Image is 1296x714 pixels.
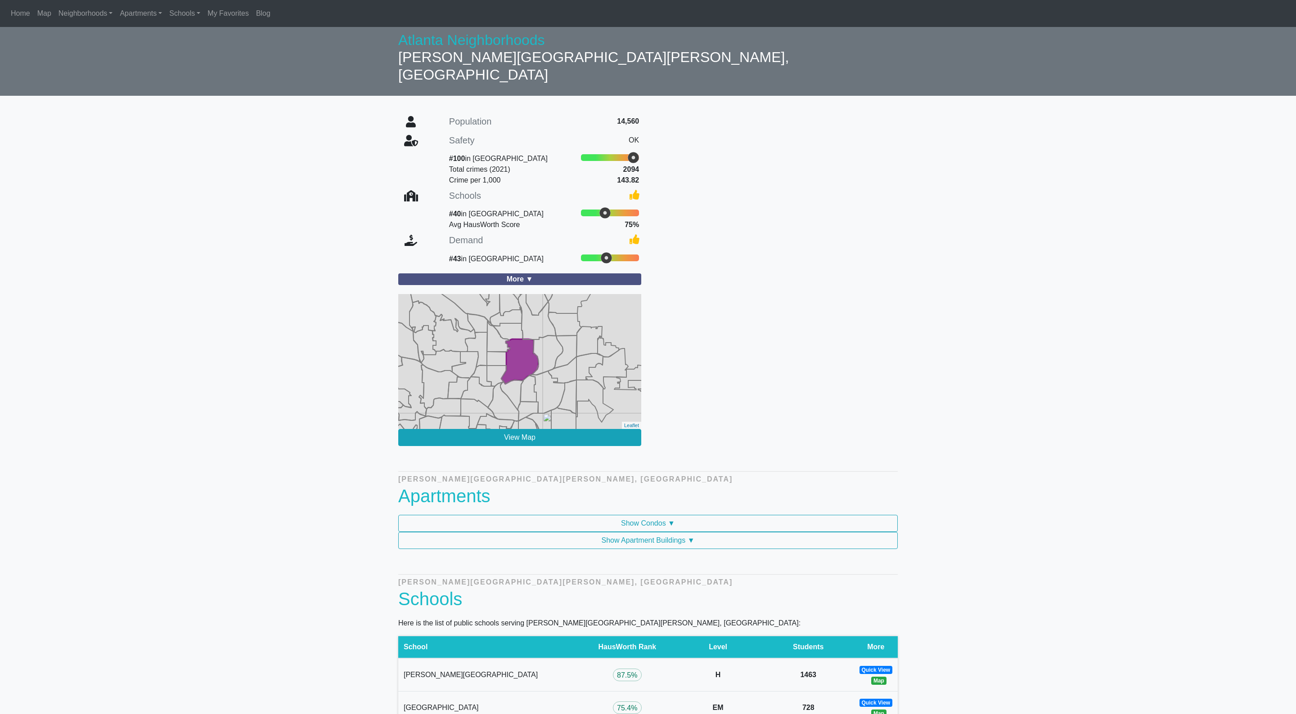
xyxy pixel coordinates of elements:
p: Here is the list of public schools serving [PERSON_NAME][GEOGRAPHIC_DATA][PERSON_NAME], [GEOGRAPH... [398,618,898,629]
div: in [GEOGRAPHIC_DATA] [449,254,544,264]
strong: #43 [449,255,461,263]
th: HausWorth Rank [581,636,673,659]
a: My Favorites [204,4,252,22]
td: 1463 [763,658,854,692]
th: More [854,636,898,659]
div: in [GEOGRAPHIC_DATA] [449,209,544,219]
span: Schools [169,9,195,17]
div: in [GEOGRAPHIC_DATA] [449,153,548,164]
a: More ▼ [398,273,641,285]
th: Level [673,636,763,659]
a: Leaflet [624,423,639,428]
h2: [PERSON_NAME][GEOGRAPHIC_DATA][PERSON_NAME], [GEOGRAPHIC_DATA] [398,582,898,582]
h5: Population [449,116,492,127]
span: Apartments [120,9,157,17]
div: Total crimes (2021) [449,164,510,175]
button: Show Condos ▼ [398,515,898,532]
span: Home [11,9,30,17]
a: Map [871,677,886,685]
h1: Apartments [398,482,898,515]
button: Show Apartment Buildings ▼ [398,532,898,549]
span: OK [629,136,639,144]
h5: Schools [449,190,481,201]
a: Map [34,4,55,22]
a: Blog [252,4,274,22]
div: Crime per 1,000 [449,175,501,186]
span: 75% [625,221,639,228]
a: Schools [166,4,204,22]
span: Neighborhoods [58,9,108,17]
h2: [PERSON_NAME][GEOGRAPHIC_DATA][PERSON_NAME], [GEOGRAPHIC_DATA] [398,479,898,479]
span: [PERSON_NAME][GEOGRAPHIC_DATA][PERSON_NAME], [GEOGRAPHIC_DATA] [398,49,789,82]
a: Home [7,4,34,22]
span: 14,560 [617,117,639,125]
h6: 75.4% [617,704,637,712]
span: More ▼ [507,275,533,283]
h6: 87.5% [617,671,637,679]
button: View Map [398,429,641,446]
td: [PERSON_NAME][GEOGRAPHIC_DATA] [398,658,581,692]
strong: #40 [449,210,461,218]
td: H [673,658,763,692]
a: Neighborhoods [55,4,117,22]
a: Apartments [116,4,166,22]
div: 2094 [623,164,639,175]
strong: #100 [449,155,465,162]
span: Quick View [859,699,892,707]
th: School [398,636,581,659]
span: Blog [256,9,270,17]
span: My Favorites [207,9,249,17]
h5: Demand [449,235,483,245]
span: Quick View [859,666,892,674]
div: Avg HausWorth Score [449,219,520,230]
h1: Schools [398,585,898,618]
span: Map [37,9,51,17]
h2: Atlanta Neighborhoods [398,31,898,83]
div: 143.82 [617,175,639,186]
h5: Safety [449,135,475,146]
th: Students [763,636,854,659]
